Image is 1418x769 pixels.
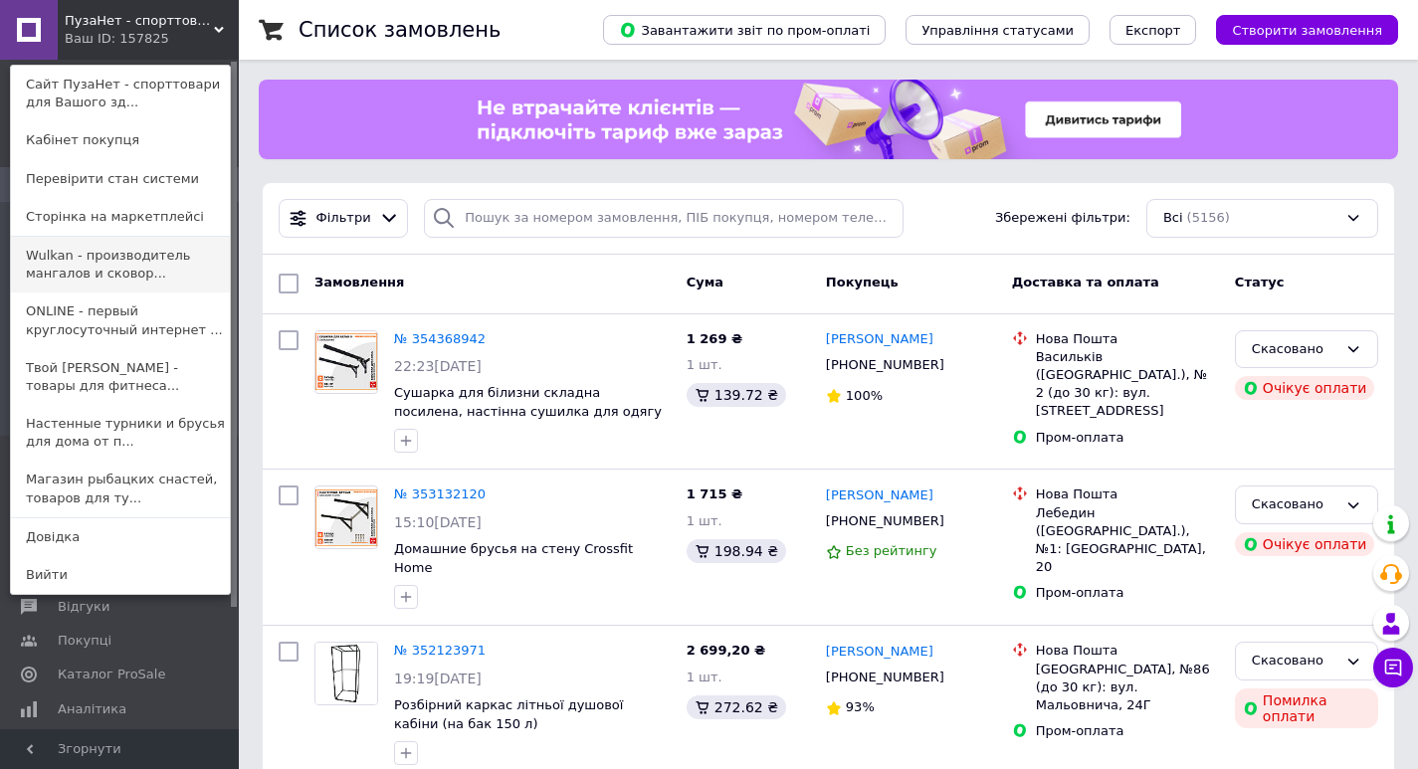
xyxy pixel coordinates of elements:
[603,15,886,45] button: Завантажити звіт по пром-оплаті
[687,539,786,563] div: 198.94 ₴
[921,23,1074,38] span: Управління статусами
[11,405,230,461] a: Настенные турники и брусья для дома от п...
[687,695,786,719] div: 272.62 ₴
[1163,209,1183,228] span: Всі
[687,357,722,372] span: 1 шт.
[11,66,230,121] a: Сайт ПузаНет - спорттовари для Вашого зд...
[394,358,482,374] span: 22:23[DATE]
[1216,15,1398,45] button: Створити замовлення
[822,665,948,690] div: [PHONE_NUMBER]
[394,514,482,530] span: 15:10[DATE]
[11,292,230,348] a: ONLINE - первый круглосуточный интернет ...
[1036,485,1219,503] div: Нова Пошта
[65,30,148,48] div: Ваш ID: 157825
[906,15,1090,45] button: Управління статусами
[1232,23,1382,38] span: Створити замовлення
[315,489,377,545] img: Фото товару
[1110,15,1197,45] button: Експорт
[11,121,230,159] a: Кабінет покупця
[1036,642,1219,660] div: Нова Пошта
[58,700,126,718] span: Аналітика
[1036,330,1219,348] div: Нова Пошта
[1036,661,1219,715] div: [GEOGRAPHIC_DATA], №86 (до 30 кг): вул. Мальовнича, 24Г
[1187,210,1230,225] span: (5156)
[314,330,378,394] a: Фото товару
[846,699,875,714] span: 93%
[314,485,378,549] a: Фото товару
[394,671,482,686] span: 19:19[DATE]
[687,513,722,528] span: 1 шт.
[394,541,633,575] a: Домашние брусья на стену Crossfit Home
[1012,275,1159,289] span: Доставка та оплата
[58,598,109,616] span: Відгуки
[11,237,230,292] a: Wulkan - производитель мангалов и сковор...
[687,275,723,289] span: Cума
[619,21,870,39] span: Завантажити звіт по пром-оплаті
[1252,339,1337,360] div: Скасовано
[424,199,904,238] input: Пошук за номером замовлення, ПІБ покупця, номером телефону, Email, номером накладної
[846,543,937,558] span: Без рейтингу
[1373,648,1413,687] button: Чат з покупцем
[11,198,230,236] a: Сторінка на маркетплейсі
[846,388,883,403] span: 100%
[1235,532,1375,556] div: Очікує оплати
[314,642,378,705] a: Фото товару
[1036,722,1219,740] div: Пром-оплата
[11,518,230,556] a: Довідка
[822,508,948,534] div: [PHONE_NUMBER]
[11,160,230,198] a: Перевірити стан системи
[687,670,722,684] span: 1 шт.
[687,383,786,407] div: 139.72 ₴
[58,666,165,683] span: Каталог ProSale
[995,209,1130,228] span: Збережені фільтри:
[822,352,948,378] div: [PHONE_NUMBER]
[314,275,404,289] span: Замовлення
[1252,651,1337,672] div: Скасовано
[826,275,899,289] span: Покупець
[1235,688,1378,728] div: Помилка оплати
[11,556,230,594] a: Вийти
[58,632,111,650] span: Покупці
[315,643,377,704] img: Фото товару
[1252,494,1337,515] div: Скасовано
[826,643,933,662] a: [PERSON_NAME]
[687,331,742,346] span: 1 269 ₴
[1196,22,1398,37] a: Створити замовлення
[687,486,742,501] span: 1 715 ₴
[394,486,486,501] a: № 353132120
[1036,429,1219,447] div: Пром-оплата
[1235,376,1375,400] div: Очікує оплати
[299,18,501,42] h1: Список замовлень
[1125,23,1181,38] span: Експорт
[315,333,377,389] img: Фото товару
[316,209,371,228] span: Фільтри
[65,12,214,30] span: ПузаНет - спорттовари для Вашого здоров'я!
[447,80,1211,159] img: 6677453955_w2048_h2048_1536h160_ne_vtrachajte_kl__it_tarif_vzhe_zaraz_1.png
[1036,584,1219,602] div: Пром-оплата
[1235,275,1285,289] span: Статус
[394,385,662,419] a: Сушарка для білизни складна посилена, настінна сушилка для одягу
[826,330,933,349] a: [PERSON_NAME]
[394,697,623,731] a: Розбірний каркас літньої душової кабіни (на бак 150 л)
[11,461,230,516] a: Магазин рыбацких снастей, товаров для ту...
[826,486,933,505] a: [PERSON_NAME]
[394,331,486,346] a: № 354368942
[394,643,486,658] a: № 352123971
[1036,348,1219,421] div: Васильків ([GEOGRAPHIC_DATA].), № 2 (до 30 кг): вул. [STREET_ADDRESS]
[1036,504,1219,577] div: Лебедин ([GEOGRAPHIC_DATA].), №1: [GEOGRAPHIC_DATA], 20
[687,643,765,658] span: 2 699,20 ₴
[11,349,230,405] a: Твой [PERSON_NAME] - товары для фитнеса...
